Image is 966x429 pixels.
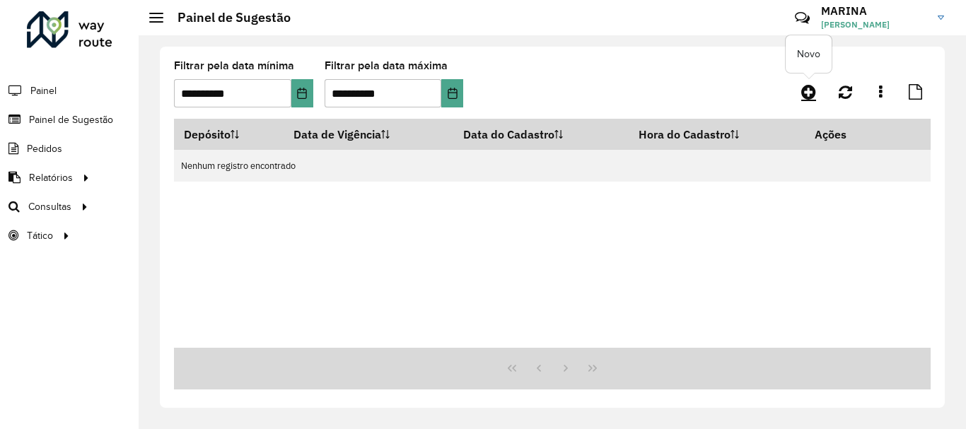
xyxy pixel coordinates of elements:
[29,112,113,127] span: Painel de Sugestão
[821,18,927,31] span: [PERSON_NAME]
[284,119,453,150] th: Data de Vigência
[786,35,832,73] div: Novo
[28,199,71,214] span: Consultas
[174,119,284,150] th: Depósito
[325,57,448,74] label: Filtrar pela data máxima
[174,57,294,74] label: Filtrar pela data mínima
[787,3,817,33] a: Contato Rápido
[821,4,927,18] h3: MARINA
[163,10,291,25] h2: Painel de Sugestão
[441,79,463,107] button: Choose Date
[29,170,73,185] span: Relatórios
[27,141,62,156] span: Pedidos
[805,119,890,149] th: Ações
[453,119,629,150] th: Data do Cadastro
[30,83,57,98] span: Painel
[174,150,931,182] td: Nenhum registro encontrado
[27,228,53,243] span: Tático
[291,79,313,107] button: Choose Date
[629,119,805,150] th: Hora do Cadastro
